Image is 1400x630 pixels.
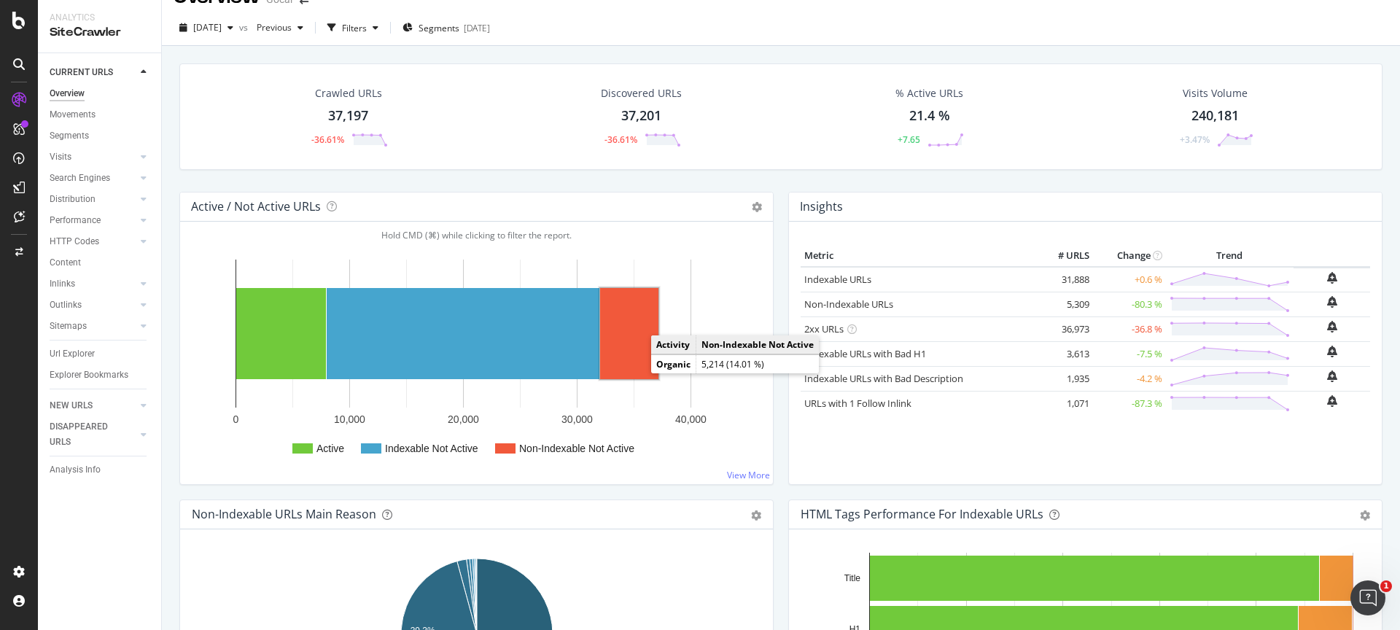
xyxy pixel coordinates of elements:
[50,171,110,186] div: Search Engines
[1093,341,1166,366] td: -7.5 %
[315,86,382,101] div: Crawled URLs
[50,367,128,383] div: Explorer Bookmarks
[50,12,149,24] div: Analytics
[50,462,101,478] div: Analysis Info
[239,21,251,34] span: vs
[1093,292,1166,316] td: -80.3 %
[50,149,136,165] a: Visits
[1166,245,1294,267] th: Trend
[50,65,113,80] div: CURRENT URLS
[397,16,496,39] button: Segments[DATE]
[895,86,963,101] div: % Active URLs
[1035,316,1093,341] td: 36,973
[50,149,71,165] div: Visits
[898,133,920,146] div: +7.65
[50,86,151,101] a: Overview
[727,469,770,481] a: View More
[1035,292,1093,316] td: 5,309
[804,372,963,385] a: Indexable URLs with Bad Description
[1327,321,1337,332] div: bell-plus
[752,202,762,212] i: Options
[50,255,151,271] a: Content
[50,419,136,450] a: DISAPPEARED URLS
[1035,267,1093,292] td: 31,888
[1327,370,1337,382] div: bell-plus
[50,276,75,292] div: Inlinks
[50,419,123,450] div: DISAPPEARED URLS
[385,443,478,454] text: Indexable Not Active
[844,573,861,583] text: Title
[801,507,1043,521] div: HTML Tags Performance for Indexable URLs
[50,24,149,41] div: SiteCrawler
[50,319,87,334] div: Sitemaps
[675,413,707,425] text: 40,000
[50,319,136,334] a: Sitemaps
[800,197,843,217] h4: Insights
[342,22,367,34] div: Filters
[316,443,344,454] text: Active
[621,106,661,125] div: 37,201
[50,297,82,313] div: Outlinks
[174,16,239,39] button: [DATE]
[1360,510,1370,521] div: gear
[50,213,136,228] a: Performance
[601,86,682,101] div: Discovered URLs
[804,347,926,360] a: Indexable URLs with Bad H1
[696,355,820,374] td: 5,214 (14.01 %)
[311,133,344,146] div: -36.61%
[50,346,95,362] div: Url Explorer
[1093,391,1166,416] td: -87.3 %
[909,106,950,125] div: 21.4 %
[192,245,761,472] svg: A chart.
[1093,366,1166,391] td: -4.2 %
[251,16,309,39] button: Previous
[1035,391,1093,416] td: 1,071
[50,234,99,249] div: HTTP Codes
[328,106,368,125] div: 37,197
[651,355,696,374] td: Organic
[561,413,593,425] text: 30,000
[334,413,365,425] text: 10,000
[1180,133,1210,146] div: +3.47%
[50,65,136,80] a: CURRENT URLS
[50,128,151,144] a: Segments
[50,192,136,207] a: Distribution
[804,397,911,410] a: URLs with 1 Follow Inlink
[804,273,871,286] a: Indexable URLs
[1327,346,1337,357] div: bell-plus
[751,510,761,521] div: gear
[50,398,136,413] a: NEW URLS
[50,128,89,144] div: Segments
[251,21,292,34] span: Previous
[1191,106,1239,125] div: 240,181
[1093,267,1166,292] td: +0.6 %
[801,245,1035,267] th: Metric
[1327,296,1337,308] div: bell-plus
[1183,86,1248,101] div: Visits Volume
[1093,316,1166,341] td: -36.8 %
[804,322,844,335] a: 2xx URLs
[1380,580,1392,592] span: 1
[50,171,136,186] a: Search Engines
[50,276,136,292] a: Inlinks
[50,367,151,383] a: Explorer Bookmarks
[50,86,85,101] div: Overview
[50,234,136,249] a: HTTP Codes
[50,398,93,413] div: NEW URLS
[50,255,81,271] div: Content
[448,413,479,425] text: 20,000
[1350,580,1385,615] iframe: Intercom live chat
[1327,395,1337,407] div: bell-plus
[1035,366,1093,391] td: 1,935
[604,133,637,146] div: -36.61%
[464,22,490,34] div: [DATE]
[50,462,151,478] a: Analysis Info
[1035,341,1093,366] td: 3,613
[651,335,696,354] td: Activity
[50,213,101,228] div: Performance
[193,21,222,34] span: 2025 Aug. 27th
[192,507,376,521] div: Non-Indexable URLs Main Reason
[50,346,151,362] a: Url Explorer
[804,297,893,311] a: Non-Indexable URLs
